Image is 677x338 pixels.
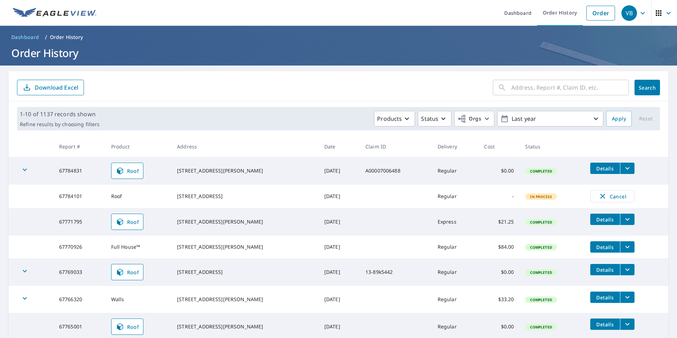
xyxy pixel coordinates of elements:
[526,169,556,174] span: Completed
[594,321,616,328] span: Details
[418,111,451,126] button: Status
[319,157,360,185] td: [DATE]
[53,136,106,157] th: Report #
[620,319,635,330] button: filesDropdownBtn-67765001
[20,110,99,118] p: 1-10 of 1137 records shown
[526,194,556,199] span: In Process
[594,294,616,301] span: Details
[478,286,519,313] td: $33.20
[53,258,106,286] td: 67769033
[360,157,432,185] td: A00007006488
[620,214,635,225] button: filesDropdownBtn-67771795
[319,185,360,208] td: [DATE]
[620,241,635,253] button: filesDropdownBtn-67770926
[590,163,620,174] button: detailsBtn-67784831
[8,46,669,60] h1: Order History
[432,286,479,313] td: Regular
[612,114,626,123] span: Apply
[509,113,592,125] p: Last year
[526,297,556,302] span: Completed
[53,286,106,313] td: 67766320
[13,8,96,18] img: EV Logo
[519,136,584,157] th: Status
[35,84,78,91] p: Download Excel
[374,111,415,126] button: Products
[111,214,144,230] a: Roof
[478,157,519,185] td: $0.00
[8,32,42,43] a: Dashboard
[594,216,616,223] span: Details
[50,34,83,41] p: Order History
[319,258,360,286] td: [DATE]
[432,136,479,157] th: Delivery
[177,167,313,174] div: [STREET_ADDRESS][PERSON_NAME]
[586,6,615,21] a: Order
[478,236,519,258] td: $84.00
[640,84,654,91] span: Search
[106,136,172,157] th: Product
[454,111,494,126] button: Orgs
[111,163,144,179] a: Roof
[432,157,479,185] td: Regular
[594,266,616,273] span: Details
[116,268,139,276] span: Roof
[478,208,519,236] td: $21.25
[590,214,620,225] button: detailsBtn-67771795
[319,286,360,313] td: [DATE]
[497,111,603,126] button: Last year
[106,185,172,208] td: Roof
[116,218,139,226] span: Roof
[432,236,479,258] td: Regular
[177,323,313,330] div: [STREET_ADDRESS][PERSON_NAME]
[478,185,519,208] td: -
[377,114,402,123] p: Products
[590,319,620,330] button: detailsBtn-67765001
[432,258,479,286] td: Regular
[116,322,139,331] span: Roof
[319,208,360,236] td: [DATE]
[177,243,313,250] div: [STREET_ADDRESS][PERSON_NAME]
[111,264,144,280] a: Roof
[511,78,629,97] input: Address, Report #, Claim ID, etc.
[478,136,519,157] th: Cost
[106,236,172,258] td: Full House™
[45,33,47,41] li: /
[360,136,432,157] th: Claim ID
[53,208,106,236] td: 67771795
[590,241,620,253] button: detailsBtn-67770926
[177,296,313,303] div: [STREET_ADDRESS][PERSON_NAME]
[598,192,627,201] span: Cancel
[594,244,616,250] span: Details
[421,114,438,123] p: Status
[590,292,620,303] button: detailsBtn-67766320
[635,80,660,95] button: Search
[594,165,616,172] span: Details
[432,185,479,208] td: Regular
[621,5,637,21] div: VB
[432,208,479,236] td: Express
[620,264,635,275] button: filesDropdownBtn-67769033
[111,319,144,335] a: Roof
[53,157,106,185] td: 67784831
[590,264,620,275] button: detailsBtn-67769033
[360,258,432,286] td: 13-89k5442
[606,111,632,126] button: Apply
[177,193,313,200] div: [STREET_ADDRESS]
[319,236,360,258] td: [DATE]
[620,292,635,303] button: filesDropdownBtn-67766320
[177,269,313,276] div: [STREET_ADDRESS]
[620,163,635,174] button: filesDropdownBtn-67784831
[526,270,556,275] span: Completed
[8,32,669,43] nav: breadcrumb
[177,218,313,225] div: [STREET_ADDRESS][PERSON_NAME]
[17,80,84,95] button: Download Excel
[116,167,139,175] span: Roof
[590,190,635,202] button: Cancel
[106,286,172,313] td: Walls
[478,258,519,286] td: $0.00
[526,325,556,329] span: Completed
[20,121,99,128] p: Refine results by choosing filters
[526,220,556,225] span: Completed
[319,136,360,157] th: Date
[53,185,106,208] td: 67784101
